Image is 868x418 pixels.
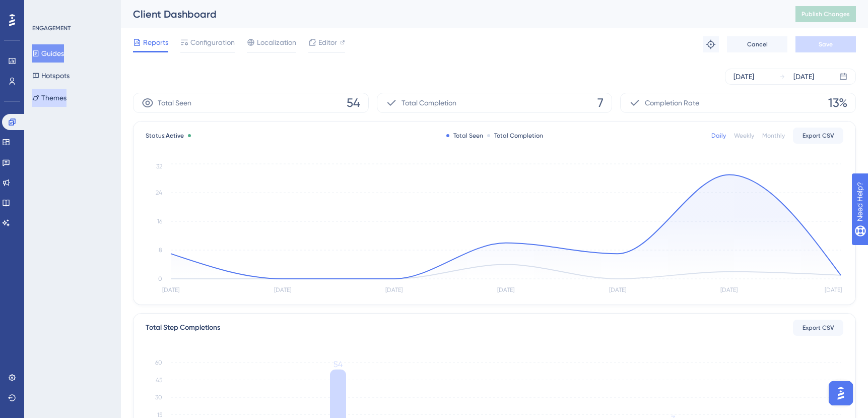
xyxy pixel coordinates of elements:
span: Total Seen [158,97,191,109]
button: Cancel [727,36,787,52]
span: 7 [597,95,604,111]
button: Save [795,36,856,52]
tspan: 60 [155,359,162,366]
tspan: 0 [158,275,162,282]
span: Active [166,132,184,139]
tspan: [DATE] [609,286,626,293]
span: 54 [347,95,360,111]
span: Save [819,40,833,48]
button: Hotspots [32,67,70,85]
tspan: 30 [155,394,162,401]
tspan: [DATE] [385,286,403,293]
div: Client Dashboard [133,7,770,21]
span: Editor [318,36,337,48]
tspan: 8 [159,247,162,254]
span: Publish Changes [802,10,850,18]
div: Daily [711,132,726,140]
tspan: 32 [156,163,162,170]
div: [DATE] [733,71,754,83]
button: Guides [32,44,64,63]
div: Monthly [762,132,785,140]
tspan: [DATE] [497,286,514,293]
button: Publish Changes [795,6,856,22]
tspan: [DATE] [162,286,179,293]
span: Completion Rate [645,97,699,109]
tspan: 45 [156,377,162,384]
span: Configuration [190,36,235,48]
div: Total Completion [487,132,543,140]
span: 13% [828,95,847,111]
span: Cancel [747,40,768,48]
tspan: [DATE] [274,286,291,293]
tspan: 16 [157,218,162,225]
button: Export CSV [793,320,843,336]
div: Total Step Completions [146,322,220,334]
button: Export CSV [793,128,843,144]
span: Total Completion [402,97,456,109]
div: [DATE] [793,71,814,83]
span: Status: [146,132,184,140]
span: Reports [143,36,168,48]
iframe: UserGuiding AI Assistant Launcher [826,378,856,408]
tspan: [DATE] [720,286,738,293]
div: Total Seen [446,132,483,140]
tspan: 54 [333,360,343,369]
span: Export CSV [803,324,834,332]
tspan: [DATE] [825,286,842,293]
span: Need Help? [24,3,63,15]
div: ENGAGEMENT [32,24,71,32]
div: Weekly [734,132,754,140]
button: Themes [32,89,66,107]
tspan: 24 [156,189,162,196]
span: Export CSV [803,132,834,140]
span: Localization [257,36,296,48]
